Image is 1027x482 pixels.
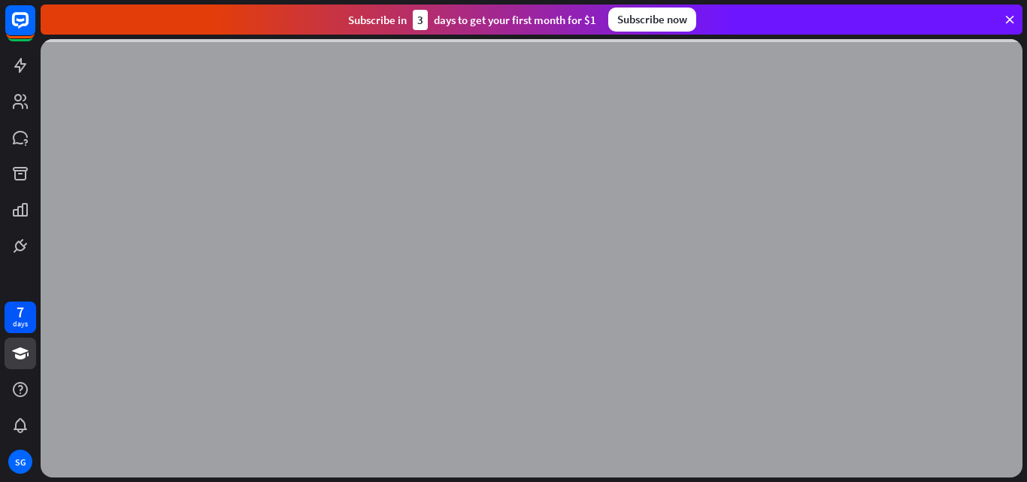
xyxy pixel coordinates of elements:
a: 7 days [5,302,36,333]
div: SG [8,450,32,474]
div: Subscribe now [608,8,696,32]
div: 3 [413,10,428,30]
div: days [13,319,28,329]
div: Subscribe in days to get your first month for $1 [348,10,596,30]
div: 7 [17,305,24,319]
